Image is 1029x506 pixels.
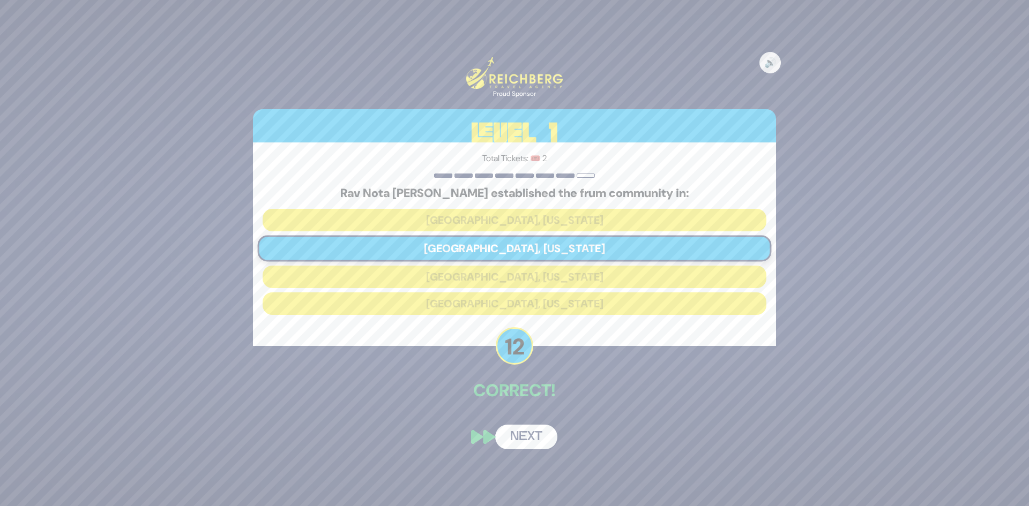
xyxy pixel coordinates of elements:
[263,292,766,315] button: [GEOGRAPHIC_DATA], [US_STATE]
[496,327,533,365] p: 12
[263,186,766,200] h5: Rav Nota [PERSON_NAME] established the frum community in:
[253,377,776,403] p: Correct!
[263,266,766,288] button: [GEOGRAPHIC_DATA], [US_STATE]
[263,209,766,231] button: [GEOGRAPHIC_DATA], [US_STATE]
[258,235,772,261] button: [GEOGRAPHIC_DATA], [US_STATE]
[759,52,781,73] button: 🔊
[495,425,557,449] button: Next
[466,57,563,88] img: Reichberg Travel
[466,89,563,99] div: Proud Sponsor
[253,109,776,157] h3: Level 1
[263,152,766,165] p: Total Tickets: 🎟️ 2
